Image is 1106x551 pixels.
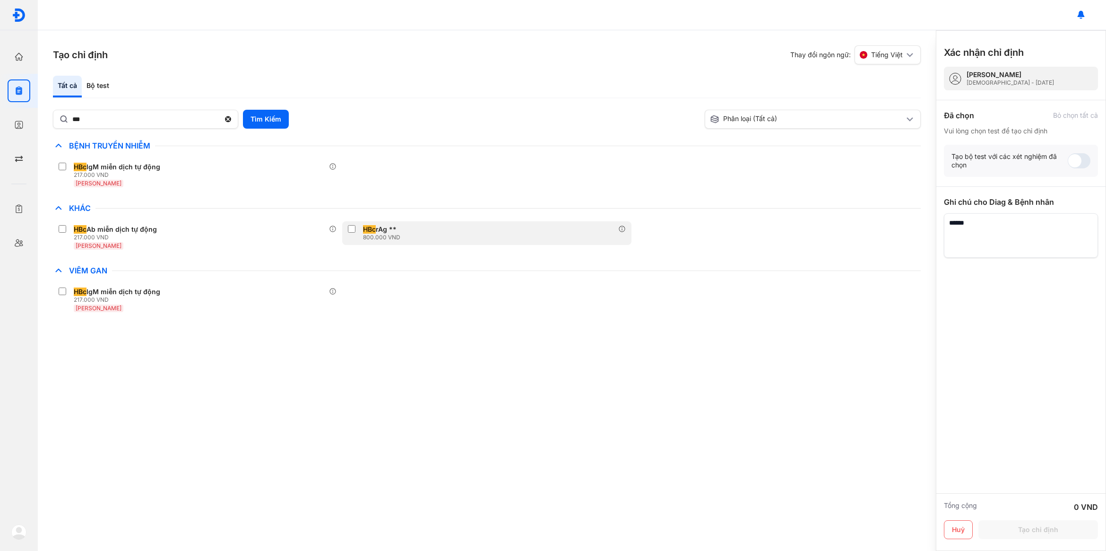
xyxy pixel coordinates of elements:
span: [PERSON_NAME] [76,180,121,187]
div: 217.000 VND [74,296,164,304]
span: [PERSON_NAME] [76,242,121,249]
div: 800.000 VND [363,234,400,241]
div: Vui lòng chọn test để tạo chỉ định [944,127,1098,135]
div: 217.000 VND [74,234,161,241]
button: Tạo chỉ định [978,520,1098,539]
span: Khác [64,203,95,213]
div: Tổng cộng [944,501,977,513]
span: HBc [363,225,376,234]
div: Ghi chú cho Diag & Bệnh nhân [944,196,1098,208]
h3: Xác nhận chỉ định [944,46,1024,59]
span: HBc [74,288,86,296]
div: Bộ test [82,76,114,97]
img: logo [11,525,26,540]
span: [PERSON_NAME] [76,305,121,312]
div: IgM miễn dịch tự động [74,288,160,296]
div: Thay đổi ngôn ngữ: [790,45,921,64]
img: logo [12,8,26,22]
button: Huỷ [944,520,973,539]
span: HBc [74,163,86,171]
span: Bệnh Truyền Nhiễm [64,141,155,150]
div: [DEMOGRAPHIC_DATA] - [DATE] [967,79,1054,87]
div: Tất cả [53,76,82,97]
span: HBc [74,225,86,234]
h3: Tạo chỉ định [53,48,108,61]
button: Tìm Kiếm [243,110,289,129]
span: Tiếng Việt [871,51,903,59]
div: [PERSON_NAME] [967,70,1054,79]
div: Bỏ chọn tất cả [1053,111,1098,120]
div: 0 VND [1074,501,1098,513]
div: Phân loại (Tất cả) [710,114,904,124]
span: Viêm Gan [64,266,112,275]
div: IgM miễn dịch tự động [74,163,160,171]
div: 217.000 VND [74,171,164,179]
div: Ab miễn dịch tự động [74,225,157,234]
div: Tạo bộ test với các xét nghiệm đã chọn [951,152,1068,169]
div: Đã chọn [944,110,974,121]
